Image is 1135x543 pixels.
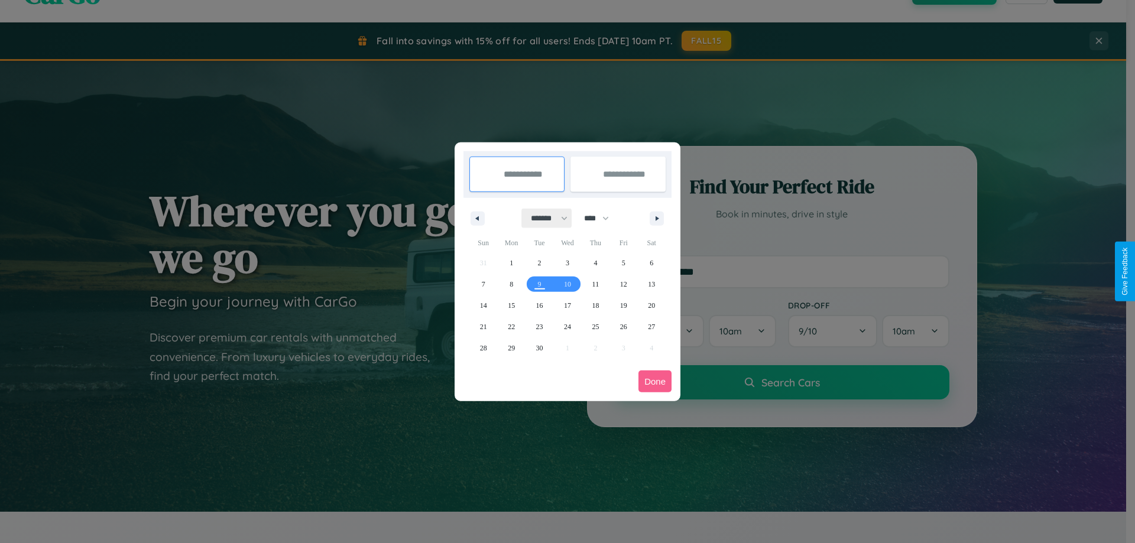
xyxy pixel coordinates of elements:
[508,316,515,337] span: 22
[648,316,655,337] span: 27
[638,370,672,392] button: Done
[638,233,666,252] span: Sat
[582,295,609,316] button: 18
[497,274,525,295] button: 8
[638,316,666,337] button: 27
[638,295,666,316] button: 20
[526,337,553,359] button: 30
[553,252,581,274] button: 3
[564,274,571,295] span: 10
[536,295,543,316] span: 16
[592,316,599,337] span: 25
[497,252,525,274] button: 1
[526,233,553,252] span: Tue
[469,233,497,252] span: Sun
[469,316,497,337] button: 21
[538,252,541,274] span: 2
[594,252,597,274] span: 4
[510,252,513,274] span: 1
[620,274,627,295] span: 12
[609,233,637,252] span: Fri
[538,274,541,295] span: 9
[480,295,487,316] span: 14
[592,295,599,316] span: 18
[582,252,609,274] button: 4
[582,316,609,337] button: 25
[648,274,655,295] span: 13
[526,274,553,295] button: 9
[620,295,627,316] span: 19
[510,274,513,295] span: 8
[536,316,543,337] span: 23
[526,316,553,337] button: 23
[553,274,581,295] button: 10
[638,252,666,274] button: 6
[609,295,637,316] button: 19
[497,233,525,252] span: Mon
[1121,248,1129,295] div: Give Feedback
[508,295,515,316] span: 15
[566,252,569,274] span: 3
[469,295,497,316] button: 14
[469,274,497,295] button: 7
[553,316,581,337] button: 24
[553,295,581,316] button: 17
[609,316,637,337] button: 26
[480,337,487,359] span: 28
[536,337,543,359] span: 30
[620,316,627,337] span: 26
[497,295,525,316] button: 15
[469,337,497,359] button: 28
[553,233,581,252] span: Wed
[622,252,625,274] span: 5
[592,274,599,295] span: 11
[526,252,553,274] button: 2
[609,274,637,295] button: 12
[508,337,515,359] span: 29
[650,252,653,274] span: 6
[480,316,487,337] span: 21
[564,295,571,316] span: 17
[497,316,525,337] button: 22
[609,252,637,274] button: 5
[648,295,655,316] span: 20
[638,274,666,295] button: 13
[497,337,525,359] button: 29
[526,295,553,316] button: 16
[482,274,485,295] span: 7
[564,316,571,337] span: 24
[582,233,609,252] span: Thu
[582,274,609,295] button: 11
